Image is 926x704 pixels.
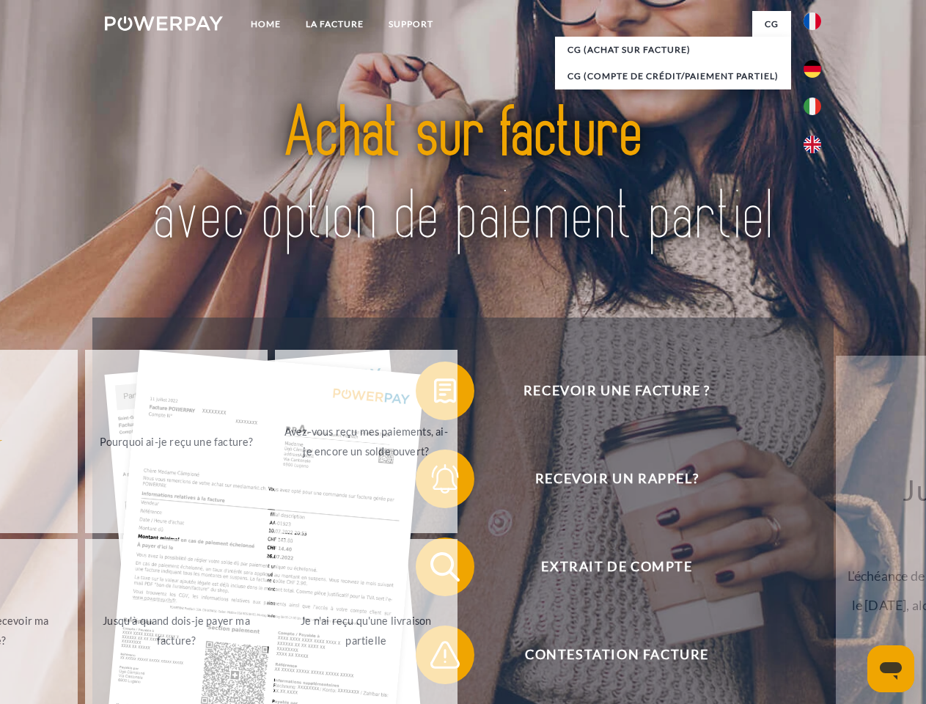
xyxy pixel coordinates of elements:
button: Contestation Facture [416,626,797,684]
div: Pourquoi ai-je reçu une facture? [94,431,259,451]
span: Contestation Facture [437,626,796,684]
img: it [804,98,821,115]
img: de [804,60,821,78]
iframe: Bouton de lancement de la fenêtre de messagerie [867,645,914,692]
a: Home [238,11,293,37]
a: CG (Compte de crédit/paiement partiel) [555,63,791,89]
span: Extrait de compte [437,538,796,596]
div: Avez-vous reçu mes paiements, ai-je encore un solde ouvert? [284,422,449,461]
a: Support [376,11,446,37]
div: Jusqu'à quand dois-je payer ma facture? [94,611,259,650]
a: CG (achat sur facture) [555,37,791,63]
img: fr [804,12,821,30]
img: en [804,136,821,153]
img: title-powerpay_fr.svg [140,70,786,281]
a: LA FACTURE [293,11,376,37]
img: logo-powerpay-white.svg [105,16,223,31]
div: Je n'ai reçu qu'une livraison partielle [284,611,449,650]
a: Avez-vous reçu mes paiements, ai-je encore un solde ouvert? [275,350,458,533]
a: CG [752,11,791,37]
button: Extrait de compte [416,538,797,596]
